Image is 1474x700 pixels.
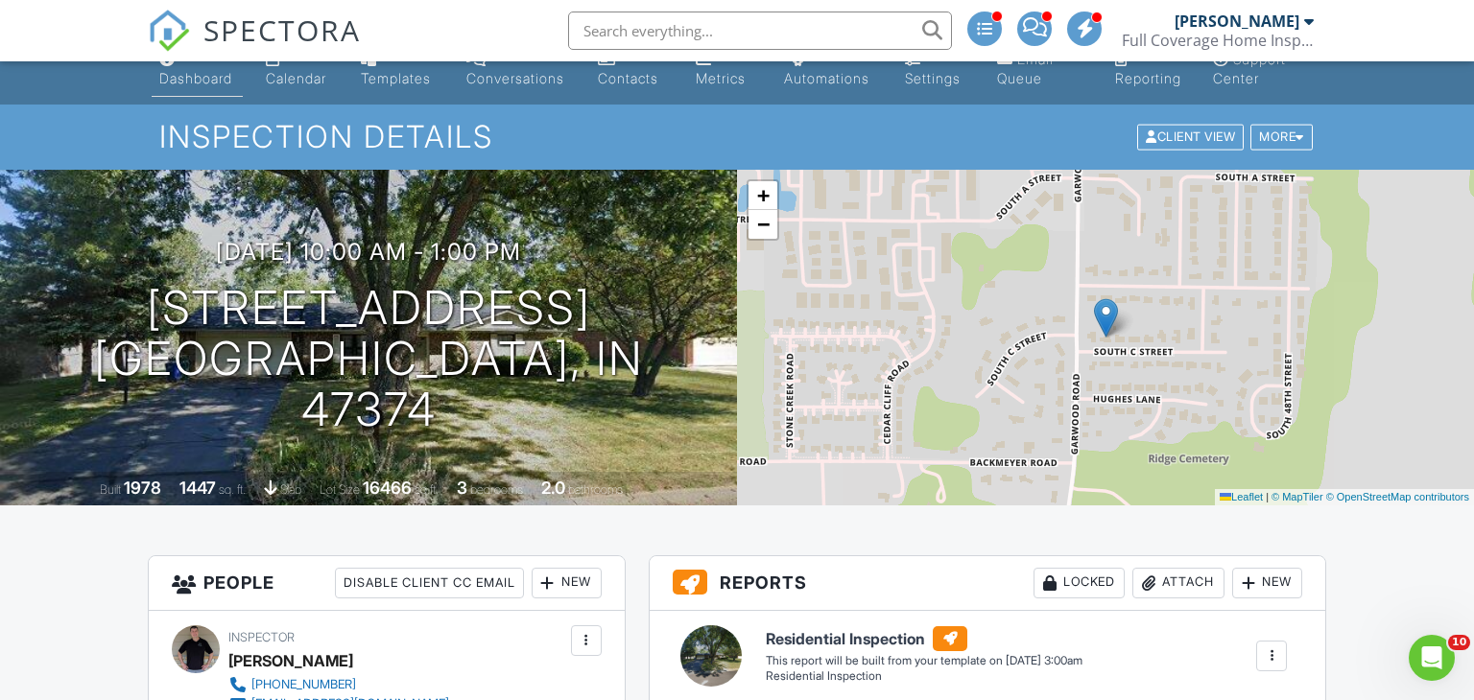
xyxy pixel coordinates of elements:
div: 1447 [179,478,216,498]
span: − [757,212,770,236]
a: Conversations [459,42,575,97]
img: The Best Home Inspection Software - Spectora [148,10,190,52]
span: slab [280,482,301,497]
div: Dashboard [159,70,232,86]
a: Contacts [590,42,673,97]
a: [PHONE_NUMBER] [228,675,449,694]
div: Automations [784,70,869,86]
a: SPECTORA [148,26,361,66]
div: New [1232,568,1302,598]
h3: Reports [650,556,1326,611]
span: 10 [1448,635,1470,650]
span: SPECTORA [203,10,361,50]
div: Metrics [696,70,746,86]
div: Calendar [266,70,326,86]
span: sq.ft. [415,482,439,497]
a: Templates [353,42,442,97]
span: bathrooms [568,482,623,497]
div: [PERSON_NAME] [1175,12,1299,31]
a: Reporting [1107,42,1190,97]
span: bedrooms [470,482,523,497]
a: Zoom in [749,181,777,210]
div: 3 [457,478,467,498]
div: Disable Client CC Email [335,568,524,598]
input: Search everything... [568,12,952,50]
div: Settings [905,70,961,86]
a: Metrics [688,42,760,97]
img: Marker [1094,298,1118,338]
h3: [DATE] 10:00 am - 1:00 pm [216,239,521,265]
span: + [757,183,770,207]
div: Full Coverage Home Inspections, LLC [1122,31,1314,50]
div: Conversations [466,70,564,86]
a: Leaflet [1220,491,1263,502]
a: Support Center [1205,42,1322,97]
span: Built [100,482,121,497]
a: Settings [897,42,974,97]
span: | [1266,491,1269,502]
div: Attach [1132,568,1224,598]
h3: People [149,556,625,611]
div: 2.0 [541,478,565,498]
a: © OpenStreetMap contributors [1326,491,1469,502]
a: Automations (Advanced) [776,42,882,97]
span: sq. ft. [219,482,246,497]
a: © MapTiler [1272,491,1323,502]
div: More [1250,125,1313,151]
iframe: Intercom live chat [1409,635,1455,681]
h6: Residential Inspection [766,626,1082,651]
div: This report will be built from your template on [DATE] 3:00am [766,653,1082,668]
a: Email Queue [989,42,1092,97]
h1: [STREET_ADDRESS] [GEOGRAPHIC_DATA], IN 47374 [31,283,706,434]
span: Inspector [228,630,295,644]
a: Zoom out [749,210,777,239]
h1: Inspection Details [159,120,1314,153]
div: Residential Inspection [766,668,1082,685]
div: [PHONE_NUMBER] [251,677,356,692]
div: Locked [1034,568,1125,598]
div: Contacts [598,70,658,86]
div: New [532,568,602,598]
div: Client View [1137,125,1244,151]
span: Lot Size [320,482,360,497]
div: Reporting [1115,70,1181,86]
div: 16466 [363,478,412,498]
div: 1978 [124,478,161,498]
a: Client View [1135,128,1248,143]
div: [PERSON_NAME] [228,646,353,675]
div: Templates [361,70,431,86]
